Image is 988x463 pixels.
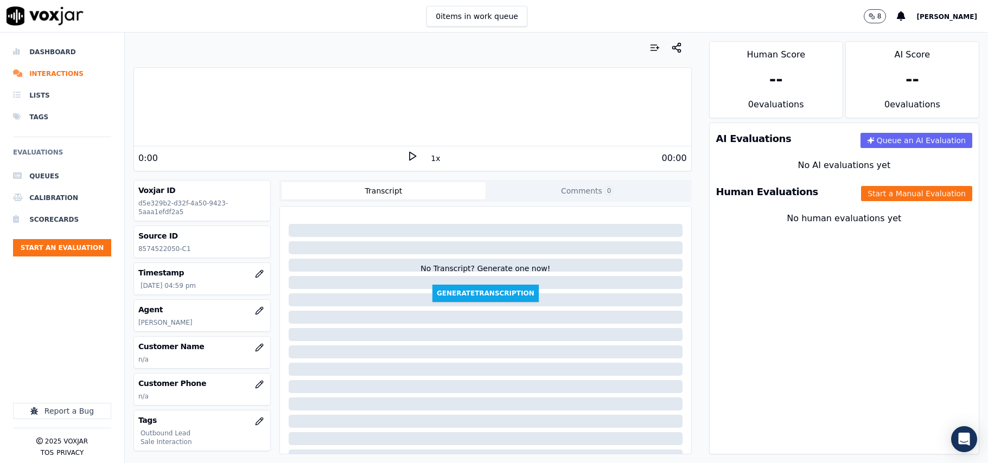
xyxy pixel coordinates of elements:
button: 8 [864,9,897,23]
p: 2025 Voxjar [45,437,88,446]
h3: Tags [138,415,266,426]
div: No Transcript? Generate one now! [420,263,550,285]
div: Human Score [710,42,843,61]
button: GenerateTranscription [432,285,539,302]
div: 0 evaluation s [846,98,979,118]
div: 0:00 [138,152,158,165]
span: [PERSON_NAME] [916,13,977,21]
p: 8 [877,12,882,21]
p: Sale Interaction [141,438,266,446]
a: Scorecards [13,209,111,230]
h3: Voxjar ID [138,185,266,196]
p: 8574522050-C1 [138,245,266,253]
button: Transcript [282,182,486,200]
div: Open Intercom Messenger [951,426,977,452]
a: Calibration [13,187,111,209]
div: 0 evaluation s [710,98,843,118]
a: Tags [13,106,111,128]
p: n/a [138,392,266,401]
button: 8 [864,9,887,23]
span: 0 [604,186,614,196]
button: Comments [486,182,690,200]
h3: AI Evaluations [716,134,792,144]
h3: Source ID [138,230,266,241]
button: Report a Bug [13,403,111,419]
div: -- [906,70,919,89]
button: 0items in work queue [426,6,527,27]
button: TOS [41,448,54,457]
a: Interactions [13,63,111,85]
p: [DATE] 04:59 pm [141,281,266,290]
h3: Customer Phone [138,378,266,389]
p: [PERSON_NAME] [138,318,266,327]
button: Queue an AI Evaluation [860,133,972,148]
h3: Agent [138,304,266,315]
h3: Customer Name [138,341,266,352]
div: No AI evaluations yet [718,159,970,172]
div: No human evaluations yet [718,212,970,251]
button: [PERSON_NAME] [916,10,988,23]
p: Outbound Lead [141,429,266,438]
a: Dashboard [13,41,111,63]
button: Start a Manual Evaluation [861,186,972,201]
button: Start an Evaluation [13,239,111,256]
button: 1x [429,151,442,166]
div: -- [769,70,783,89]
h3: Human Evaluations [716,187,818,197]
div: 00:00 [661,152,686,165]
a: Lists [13,85,111,106]
img: voxjar logo [7,7,84,25]
h6: Evaluations [13,146,111,165]
p: n/a [138,355,266,364]
a: Queues [13,165,111,187]
div: AI Score [846,42,979,61]
p: d5e329b2-d32f-4a50-9423-5aaa1efdf2a5 [138,199,266,216]
h3: Timestamp [138,267,266,278]
button: Privacy [56,448,84,457]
